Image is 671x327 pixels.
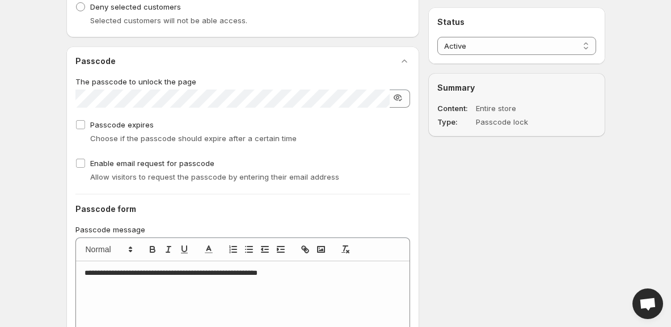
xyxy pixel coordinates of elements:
[90,16,247,25] span: Selected customers will not be able access.
[90,159,214,168] span: Enable email request for passcode
[90,134,297,143] span: Choose if the passcode should expire after a certain time
[90,172,339,181] span: Allow visitors to request the passcode by entering their email address
[75,77,196,86] span: The passcode to unlock the page
[90,120,154,129] span: Passcode expires
[437,16,596,28] h2: Status
[437,103,474,114] dt: Content :
[75,224,411,235] p: Passcode message
[437,116,474,128] dt: Type :
[437,82,596,94] h2: Summary
[632,288,663,319] div: Open chat
[75,56,116,67] h2: Passcode
[75,203,411,215] h2: Passcode form
[476,103,563,114] dd: Entire store
[90,2,181,11] span: Deny selected customers
[476,116,563,128] dd: Passcode lock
